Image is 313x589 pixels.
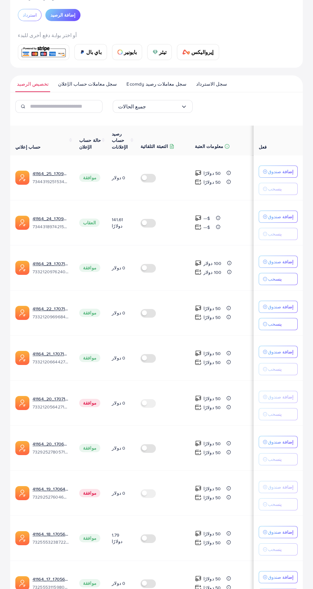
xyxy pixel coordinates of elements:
[195,143,223,150] font: معلومات العتبة
[268,276,282,282] font: ينسحب
[259,228,298,240] button: ينسحب
[33,170,88,177] font: 41164_25_1709982599082
[33,215,69,230] div: <span class='underline'>41164_6_1705411973159</span></br>7324688588581535745
[33,260,86,267] font: 41164_23_1707142475983
[195,404,202,411] img: مبلغ التعبئة
[33,539,97,545] font: المعرف: 7325553238722314241
[33,260,69,267] a: 41164_23_1707142475983
[268,529,294,535] font: إضافة صندوق
[50,12,75,18] font: إضافة الرصيد
[33,306,86,312] font: 41164_22_1707142456408
[83,174,96,181] font: موافقة
[146,102,181,112] input: البحث عن الخيار
[203,440,221,447] font: 50 دولارًا
[195,575,202,582] img: مبلغ التعبئة
[15,486,29,500] img: ic-ads-acc.e4c84228.svg
[259,211,298,223] button: إضافة صندوق
[83,535,96,541] font: موافقة
[33,404,97,410] font: المعرف: 7332120564271874049
[126,81,187,87] font: سجل معاملات رصيد Ecomdy
[259,166,298,178] button: إضافة صندوق
[15,441,29,455] img: ic-ads-acc.e4c84228.svg
[268,349,294,355] font: إضافة صندوق
[33,215,69,222] a: 41164_24_1709982576916
[268,304,294,310] font: إضافة صندوق
[203,539,221,546] font: 50 دولارًا
[33,396,69,410] div: <span class='underline'>41164_2_1705411886765</span></br>7324688129171161090
[259,436,298,448] button: إضافة صندوق
[112,310,125,316] font: 0 دولار
[147,44,172,60] a: بطاقةتيثر
[112,355,125,361] font: 0 دولار
[112,532,122,545] font: 1.79 دولارًا
[112,580,125,586] font: 0 دولار
[83,490,96,496] font: موافقة
[33,449,98,455] font: المعرف: 7329252780571557890
[203,494,221,501] font: 50 دولارًا
[195,260,202,267] img: مبلغ التعبئة
[15,396,29,410] img: ic-ads-acc.e4c84228.svg
[141,143,168,150] font: التعبئة التلقائية
[80,50,85,55] img: بطاقة
[195,440,202,447] img: مبلغ التعبئة
[58,81,117,87] font: سجل معاملات حساب الإعلان
[83,445,96,451] font: موافقة
[112,265,125,271] font: 0 دولار
[33,268,97,275] font: المعرف: 7332120976240689154
[268,411,282,417] font: ينسحب
[203,170,221,176] font: 50 دولارًا
[259,543,298,555] button: ينسحب
[268,501,282,508] font: ينسحب
[203,215,210,221] font: ---$
[203,305,221,312] font: 50 دولارًا
[195,530,202,537] img: مبلغ التعبئة
[195,350,202,357] img: مبلغ التعبئة
[33,576,84,582] font: 41164_17_1705613281037
[86,49,102,56] font: باي بال
[33,486,86,492] font: 41164_19_1706474666940
[33,351,69,365] div: <span class='underline'>41164_3_1705411907958</span></br>7324688252345532418
[15,144,41,150] font: حساب إعلاني
[259,391,298,403] button: إضافة صندوق
[33,359,98,365] font: المعرف: 7332120664427642882
[268,231,282,237] font: ينسحب
[159,49,167,56] font: تيثر
[33,441,87,447] font: 41164_20_1706474683598
[118,50,123,55] img: بطاقة
[33,170,69,185] div: <span class='underline'>41164_7_1705411993030</span></br>7324688683850792962
[196,81,227,87] font: سجل الاسترداد
[33,486,69,492] a: 41164_19_1706474666940
[259,144,267,150] font: فعل
[17,81,49,87] font: تخصيص الرصيد
[15,306,29,320] img: ic-ads-acc.e4c84228.svg
[268,366,282,372] font: ينسحب
[79,137,101,150] font: حالة حساب الإعلان
[203,531,221,537] font: 50 دولارًا
[203,260,221,267] font: 100 دولار
[203,395,221,402] font: 50 دولارًا
[203,404,221,411] font: 50 دولارًا
[195,449,202,456] img: مبلغ التعبئة
[259,273,298,285] button: ينسحب
[259,498,298,510] button: ينسحب
[83,310,96,316] font: موافقة
[259,346,298,358] button: إضافة صندوق
[259,183,298,195] button: ينسحب
[203,576,221,582] font: 50 دولارًا
[259,526,298,538] button: إضافة صندوق
[33,306,69,312] a: 41164_22_1707142456408
[203,359,221,366] font: 50 دولارًا
[33,351,69,357] a: 41164_21_1707142387585
[268,186,282,192] font: ينسحب
[195,494,202,501] img: مبلغ التعبئة
[20,45,67,59] img: بطاقة
[113,100,193,113] div: البحث عن الخيار
[18,9,42,21] button: استرداد
[203,224,210,230] font: ---$
[259,408,298,420] button: ينسحب
[33,178,97,185] font: المعرف: 7344319251534069762
[112,445,125,451] font: 0 دولار
[195,224,202,230] img: مبلغ التعبئة
[268,321,282,327] font: ينسحب
[15,171,29,185] img: ic-ads-acc.e4c84228.svg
